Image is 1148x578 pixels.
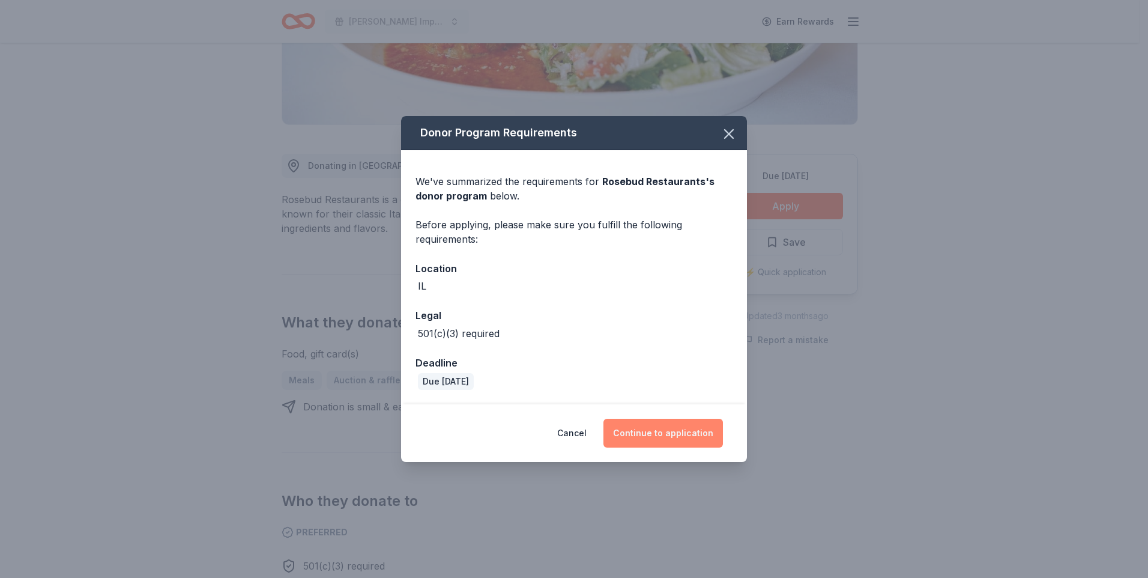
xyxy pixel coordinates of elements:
[418,326,500,341] div: 501(c)(3) required
[557,419,587,448] button: Cancel
[415,261,733,276] div: Location
[418,279,426,293] div: IL
[418,373,474,390] div: Due [DATE]
[603,419,723,448] button: Continue to application
[401,116,747,150] div: Donor Program Requirements
[415,174,733,203] div: We've summarized the requirements for below.
[415,308,733,323] div: Legal
[415,355,733,371] div: Deadline
[415,218,733,246] div: Before applying, please make sure you fulfill the following requirements:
